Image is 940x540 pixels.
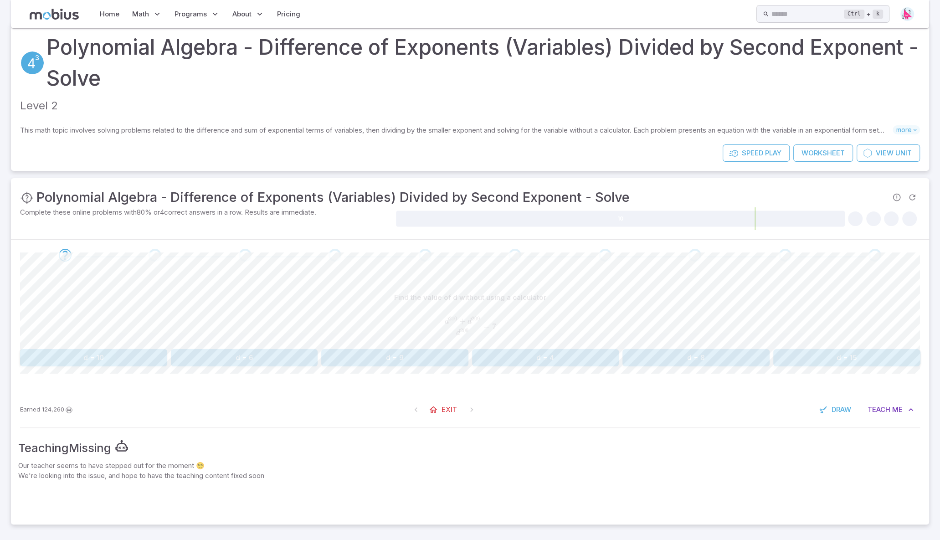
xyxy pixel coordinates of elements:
[876,148,894,158] span: View
[171,349,318,366] button: d = 6
[456,329,460,337] span: d
[442,405,457,415] span: Exit
[239,249,252,262] div: Go to the next question
[868,405,890,415] span: Teach
[445,318,449,325] span: d
[321,349,468,366] button: d = 9
[793,144,853,162] a: Worksheet
[449,315,457,322] span: 210
[175,9,207,19] span: Programs
[723,144,790,162] a: SpeedPlay
[20,405,40,414] span: Earned
[509,249,521,262] div: Go to the next question
[232,9,252,19] span: About
[97,4,122,25] a: Home
[873,10,883,19] kbd: k
[688,249,701,262] div: Go to the next question
[868,249,881,262] div: Go to the next question
[274,4,303,25] a: Pricing
[18,461,922,471] p: Our teacher seems to have stepped out for the moment 😵‍💫
[18,439,111,457] div: Teaching Missing
[59,249,72,262] div: Go to the next question
[419,249,431,262] div: Go to the next question
[895,148,912,158] span: Unit
[773,349,920,366] button: d = 15
[622,349,770,366] button: d = 8
[20,125,893,135] p: This math topic involves solving problems related to the difference and sum of exponential terms ...
[149,249,161,262] div: Go to the next question
[814,401,858,418] button: Draw
[765,148,781,158] span: Play
[18,471,922,481] p: We're looking into the issue, and hope to have the teaching content fixed soon
[42,405,64,414] span: 124,260
[46,32,920,94] a: Polynomial Algebra - Difference of Exponents (Variables) Divided by Second Exponent - Solve
[463,401,480,418] span: On Latest Question
[472,349,619,366] button: d = 4
[599,249,611,262] div: Go to the next question
[742,148,763,158] span: Speed
[472,315,480,322] span: 209
[394,293,546,303] p: Find the value of d without using a calculator
[329,249,341,262] div: Go to the next question
[20,349,167,366] button: d = 10
[467,318,472,325] span: d
[20,207,394,217] p: Complete these online problems with 80 % or 4 correct answers in a row. Results are immediate.
[832,405,851,415] span: Draw
[892,405,903,415] span: Me
[844,9,883,20] div: +
[20,98,920,114] p: Level 2
[779,249,791,262] div: Go to the next question
[492,322,496,331] span: 7
[36,187,630,207] h3: Polynomial Algebra - Difference of Exponents (Variables) Divided by Second Exponent - Solve
[900,7,914,21] img: right-triangle.svg
[857,144,920,162] a: ViewUnit
[20,405,74,414] p: Earn Mobius dollars to buy game boosters
[904,190,920,205] span: Refresh Question
[889,190,904,205] span: Report an issue with the question
[861,401,920,418] button: TeachMe
[483,322,490,331] span: =
[480,317,481,329] span: ​
[132,9,149,19] span: Math
[20,51,45,75] a: Exponents
[460,327,468,334] span: 209
[424,401,463,418] a: Exit
[408,401,424,418] span: On First Question
[459,316,466,326] span: +
[844,10,864,19] kbd: Ctrl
